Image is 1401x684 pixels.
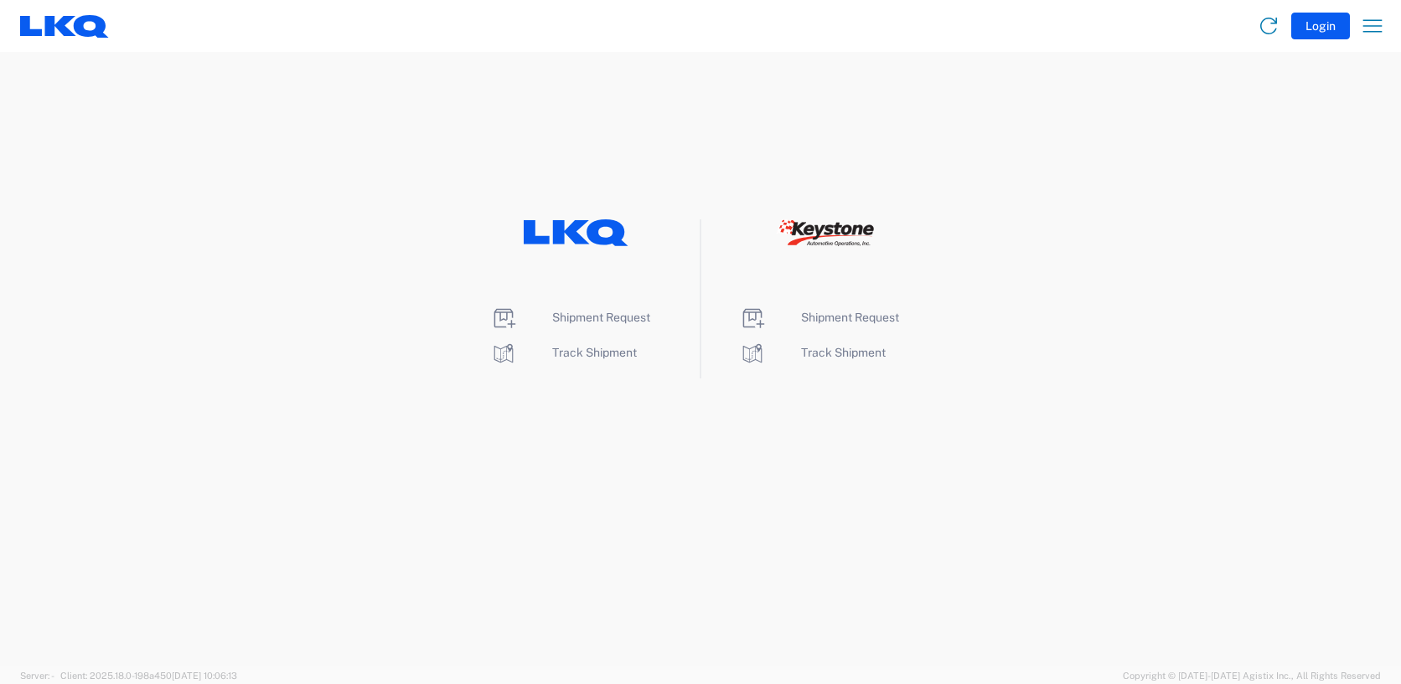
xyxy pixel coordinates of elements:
[20,671,53,681] span: Server: -
[801,311,899,324] span: Shipment Request
[552,311,650,324] span: Shipment Request
[801,346,886,359] span: Track Shipment
[552,346,637,359] span: Track Shipment
[490,311,650,324] a: Shipment Request
[739,311,899,324] a: Shipment Request
[1123,668,1381,683] span: Copyright © [DATE]-[DATE] Agistix Inc., All Rights Reserved
[739,346,886,359] a: Track Shipment
[1291,13,1350,39] button: Login
[60,671,237,681] span: Client: 2025.18.0-198a450
[172,671,237,681] span: [DATE] 10:06:13
[490,346,637,359] a: Track Shipment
